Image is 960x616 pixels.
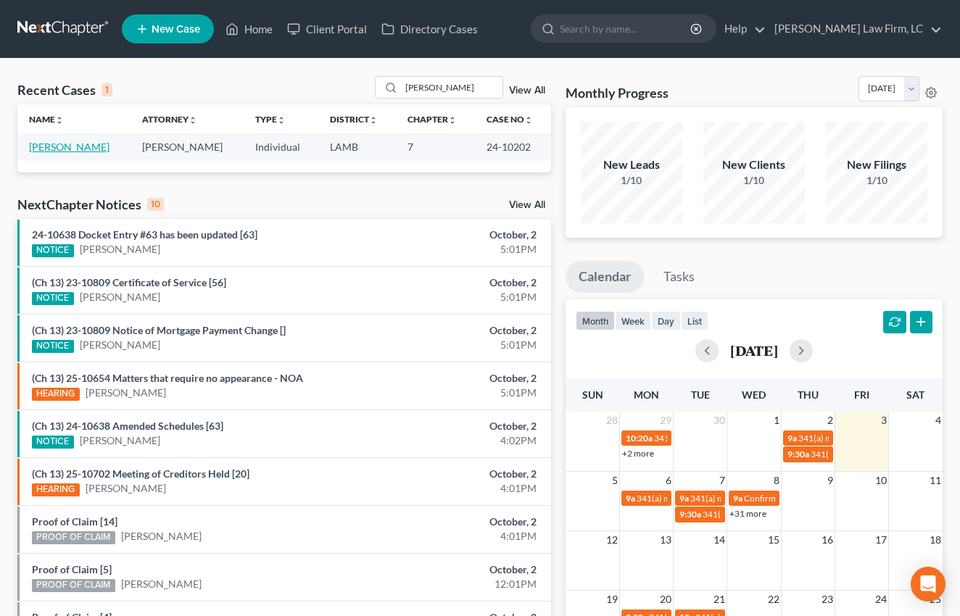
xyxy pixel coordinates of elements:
div: October, 2 [378,275,537,290]
span: 5 [611,472,619,489]
span: 22 [766,591,781,608]
a: (Ch 13) 24-10638 Amended Schedules [63] [32,420,223,432]
span: 10 [874,472,888,489]
span: 29 [658,412,673,429]
a: [PERSON_NAME] [86,386,166,400]
span: 2 [826,412,835,429]
a: View All [509,200,545,210]
h3: Monthly Progress [566,84,669,101]
div: October, 2 [378,228,537,242]
a: [PERSON_NAME] Law Firm, LC [767,16,942,42]
i: unfold_more [277,116,286,125]
a: [PERSON_NAME] [80,290,160,304]
div: NOTICE [32,244,74,257]
span: 3 [880,412,888,429]
div: NOTICE [32,340,74,353]
div: NOTICE [32,292,74,305]
div: 5:01PM [378,242,537,257]
span: Fri [854,388,869,401]
td: 24-10202 [475,133,551,160]
a: Attorneyunfold_more [142,114,197,125]
span: 9a [626,493,635,504]
div: 12:01PM [378,577,537,591]
span: 341(a) meeting for [PERSON_NAME] & [PERSON_NAME] [703,509,919,520]
div: 1 [102,83,112,96]
span: 1 [772,412,781,429]
a: Calendar [566,261,644,293]
span: 23 [820,591,835,608]
div: October, 2 [378,562,537,577]
a: [PERSON_NAME] [80,242,160,257]
a: View All [509,86,545,96]
span: Confirmation hearing for [PERSON_NAME] [744,493,909,504]
div: 1/10 [826,173,927,188]
span: 9:30a [679,509,701,520]
td: Individual [244,133,318,160]
button: month [576,311,615,330]
span: New Case [152,24,200,35]
a: (Ch 13) 25-10702 Meeting of Creditors Held [20] [32,467,249,480]
span: 12 [605,531,619,549]
span: 9a [733,493,742,504]
a: Client Portal [280,16,374,42]
span: 17 [874,531,888,549]
a: Proof of Claim [5] [32,563,112,575]
button: day [651,311,681,330]
span: 18 [928,531,943,549]
span: 15 [766,531,781,549]
div: October, 2 [378,467,537,481]
span: 28 [605,412,619,429]
span: 19 [605,591,619,608]
input: Search by name... [401,77,502,98]
a: [PERSON_NAME] [29,141,109,153]
h2: [DATE] [730,343,778,358]
div: Recent Cases [17,81,112,99]
span: 9:30a [787,449,809,459]
td: 7 [396,133,475,160]
span: 341(a) meeting for [PERSON_NAME] [637,493,777,504]
span: 9a [679,493,689,504]
div: 10 [147,198,164,211]
div: October, 2 [378,419,537,433]
div: October, 2 [378,371,537,386]
a: (Ch 13) 25-10654 Matters that require no appearance - NOA [32,372,303,384]
input: Search by name... [560,15,692,42]
span: 7 [718,472,727,489]
span: 341(a) meeting for [PERSON_NAME] [811,449,951,459]
div: 4:01PM [378,529,537,544]
div: 1/10 [703,173,805,188]
div: New Leads [581,157,682,173]
span: 11 [928,472,943,489]
span: 14 [712,531,727,549]
a: [PERSON_NAME] [80,338,160,352]
a: +31 more [729,508,766,519]
div: NOTICE [32,436,74,449]
a: +2 more [622,448,654,459]
div: 5:01PM [378,386,537,400]
span: Sat [906,388,924,401]
span: 9 [826,472,835,489]
span: 341(a) meeting for [PERSON_NAME] [690,493,830,504]
div: 5:01PM [378,338,537,352]
button: week [615,311,651,330]
i: unfold_more [369,116,378,125]
span: 21 [712,591,727,608]
div: PROOF OF CLAIM [32,531,115,544]
td: [PERSON_NAME] [131,133,244,160]
a: Directory Cases [374,16,485,42]
span: 4 [934,412,943,429]
a: Typeunfold_more [255,114,286,125]
div: Open Intercom Messenger [911,567,945,602]
span: Mon [634,388,659,401]
div: New Filings [826,157,927,173]
div: HEARING [32,388,80,401]
a: [PERSON_NAME] [121,577,202,591]
span: 10:20a [626,433,653,444]
div: October, 2 [378,515,537,529]
a: [PERSON_NAME] [80,433,160,448]
span: 341(a) meeting for [PERSON_NAME] [798,433,938,444]
a: Districtunfold_more [330,114,378,125]
span: 341(a) meeting for [PERSON_NAME] [654,433,794,444]
span: 24 [874,591,888,608]
div: 5:01PM [378,290,537,304]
